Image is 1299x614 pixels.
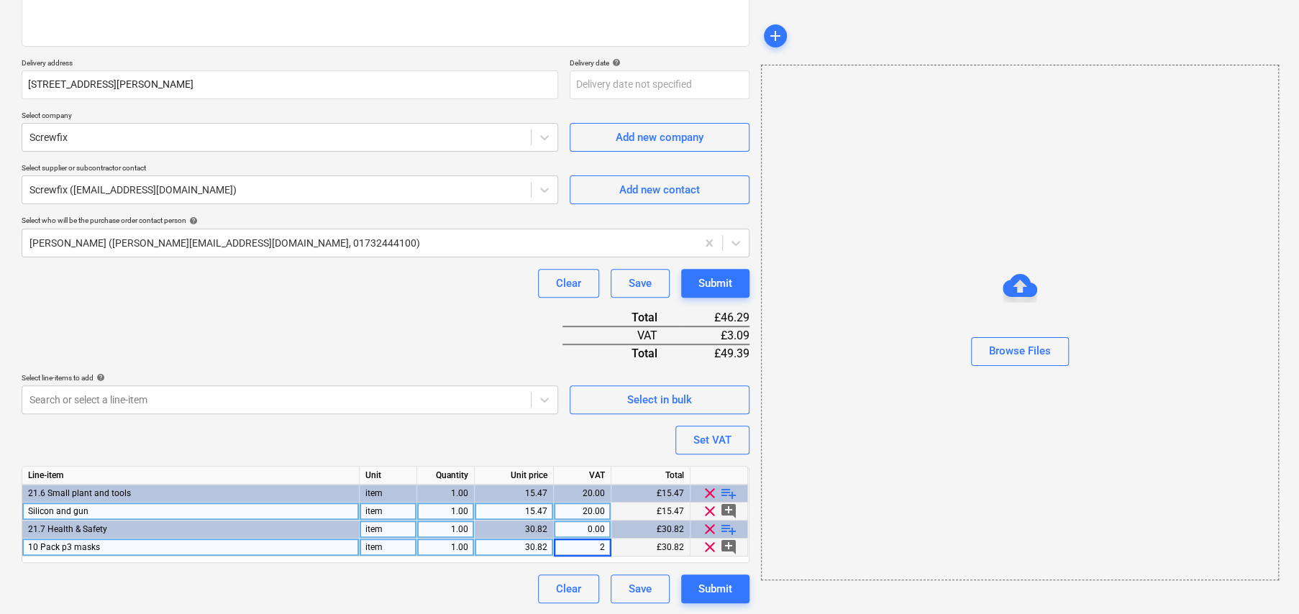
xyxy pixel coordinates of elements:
button: Add new company [570,123,749,152]
div: item [360,539,417,556]
div: Clear [556,579,581,598]
span: help [609,58,621,67]
span: add [767,27,784,45]
span: clear [701,485,719,502]
span: playlist_add [720,521,737,538]
iframe: Chat Widget [1227,545,1299,614]
div: £15.47 [611,503,690,521]
div: item [360,503,417,521]
p: Delivery address [22,58,558,70]
span: Silicon and gun [28,506,88,516]
div: 30.82 [480,521,547,539]
div: £3.09 [680,326,749,344]
span: playlist_add [720,485,737,502]
div: Select in bulk [627,390,692,409]
div: 0.00 [560,521,605,539]
span: 21.6 Small plant and tools [28,488,131,498]
span: help [186,216,198,225]
input: Delivery address [22,70,558,99]
span: add_comment [720,539,737,556]
p: Select supplier or subcontractor contact [22,163,558,175]
div: VAT [554,467,611,485]
span: clear [701,503,719,520]
div: Total [562,344,680,362]
div: £30.82 [611,539,690,556]
div: Browse Files [989,342,1051,360]
button: Save [611,269,670,298]
div: £49.39 [680,344,749,362]
div: Save [629,274,652,293]
div: Select who will be the purchase order contact person [22,216,749,225]
div: Unit [360,467,417,485]
div: 1.00 [423,521,468,539]
div: 1.00 [423,503,468,521]
div: Set VAT [693,431,731,449]
span: help [94,373,105,382]
button: Clear [538,574,599,603]
div: Unit price [475,467,554,485]
div: 20.00 [560,485,605,503]
button: Save [611,574,670,603]
button: Submit [681,574,749,603]
div: Delivery date [570,58,749,68]
div: 1.00 [423,485,468,503]
div: Select line-items to add [22,373,558,382]
div: £15.47 [611,485,690,503]
button: Set VAT [675,426,749,454]
div: 15.47 [480,485,547,503]
button: Submit [681,269,749,298]
div: 15.47 [480,503,547,521]
div: item [360,521,417,539]
div: VAT [562,326,680,344]
span: clear [701,521,719,538]
div: 20.00 [560,503,605,521]
div: Total [562,309,680,326]
div: Save [629,579,652,598]
span: clear [701,539,719,556]
div: Submit [698,274,732,293]
div: £30.82 [611,521,690,539]
div: Quantity [417,467,475,485]
button: Add new contact [570,175,749,204]
button: Clear [538,269,599,298]
div: Total [611,467,690,485]
div: Clear [556,274,581,293]
div: £46.29 [680,309,749,326]
div: 30.82 [480,539,547,556]
div: Add new company [616,128,703,147]
div: Browse Files [761,65,1279,580]
span: 21.7 Health & Safety [28,524,107,534]
div: Line-item [22,467,360,485]
div: item [360,485,417,503]
button: Select in bulk [570,385,749,414]
span: add_comment [720,503,737,520]
button: Browse Files [971,337,1069,366]
input: Delivery date not specified [570,70,749,99]
div: Submit [698,579,732,598]
div: Add new contact [619,180,700,199]
p: Select company [22,111,558,123]
span: 10 Pack p3 masks [28,542,100,552]
div: 1.00 [423,539,468,556]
